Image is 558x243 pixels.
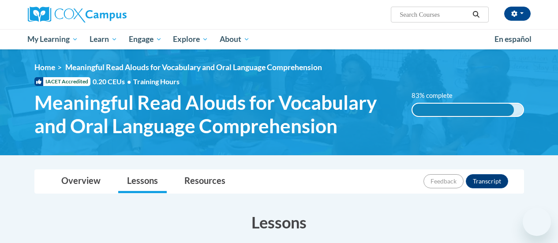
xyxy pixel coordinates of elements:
span: Meaningful Read Alouds for Vocabulary and Oral Language Comprehension [34,91,398,138]
span: En español [494,34,532,44]
span: 0.20 CEUs [93,77,133,86]
span: My Learning [27,34,78,45]
label: 83% complete [412,91,462,101]
span: Learn [90,34,117,45]
a: Learn [84,29,123,49]
a: Home [34,63,55,72]
h3: Lessons [34,211,524,233]
span: • [127,77,131,86]
button: Transcript [466,174,508,188]
span: Engage [129,34,162,45]
input: Search Courses [399,9,469,20]
span: IACET Accredited [34,77,90,86]
a: Lessons [118,170,167,193]
span: Meaningful Read Alouds for Vocabulary and Oral Language Comprehension [65,63,322,72]
span: About [220,34,250,45]
a: En español [489,30,537,49]
a: Engage [123,29,168,49]
a: Cox Campus [28,7,187,22]
button: Feedback [423,174,464,188]
a: My Learning [22,29,84,49]
a: Explore [167,29,214,49]
img: Cox Campus [28,7,127,22]
a: Resources [176,170,234,193]
a: Overview [52,170,109,193]
div: Main menu [21,29,537,49]
span: Explore [173,34,208,45]
span: Training Hours [133,77,180,86]
iframe: Button to launch messaging window [523,208,551,236]
button: Account Settings [504,7,531,21]
button: Search [469,9,483,20]
a: About [214,29,255,49]
div: 92% [412,104,514,116]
